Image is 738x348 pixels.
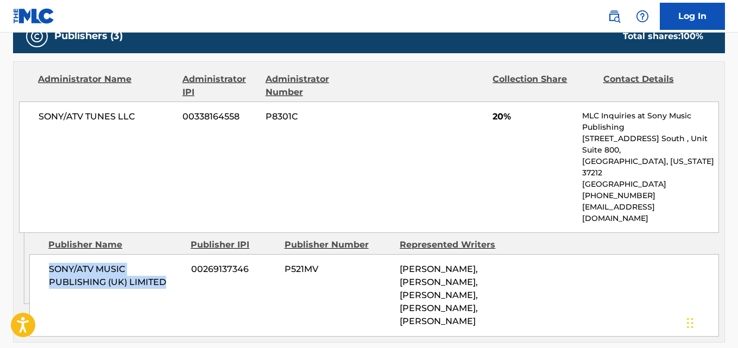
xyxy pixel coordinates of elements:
h5: Publishers (3) [54,30,123,42]
div: Help [632,5,653,27]
div: Publisher Name [48,238,182,251]
p: [GEOGRAPHIC_DATA] [582,179,718,190]
div: Publisher IPI [191,238,276,251]
span: P8301C [266,110,368,123]
span: [PERSON_NAME], [PERSON_NAME], [PERSON_NAME], [PERSON_NAME], [PERSON_NAME] [400,264,478,326]
p: [PHONE_NUMBER] [582,190,718,201]
div: Administrator Name [38,73,174,99]
div: Drag [687,307,693,339]
span: P521MV [285,263,392,276]
img: Publishers [30,30,43,43]
div: Contact Details [603,73,705,99]
div: Administrator Number [266,73,368,99]
p: [EMAIL_ADDRESS][DOMAIN_NAME] [582,201,718,224]
img: help [636,10,649,23]
iframe: Chat Widget [684,296,738,348]
img: search [608,10,621,23]
a: Log In [660,3,725,30]
span: 20% [493,110,574,123]
div: Publisher Number [285,238,392,251]
span: SONY/ATV TUNES LLC [39,110,174,123]
img: MLC Logo [13,8,55,24]
span: 100 % [680,31,703,41]
div: Administrator IPI [182,73,257,99]
div: Total shares: [623,30,703,43]
span: 00269137346 [191,263,276,276]
div: Represented Writers [400,238,507,251]
span: 00338164558 [182,110,257,123]
p: [GEOGRAPHIC_DATA], [US_STATE] 37212 [582,156,718,179]
span: SONY/ATV MUSIC PUBLISHING (UK) LIMITED [49,263,183,289]
a: Public Search [603,5,625,27]
div: Collection Share [493,73,595,99]
p: MLC Inquiries at Sony Music Publishing [582,110,718,133]
p: [STREET_ADDRESS] South , Unit Suite 800, [582,133,718,156]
